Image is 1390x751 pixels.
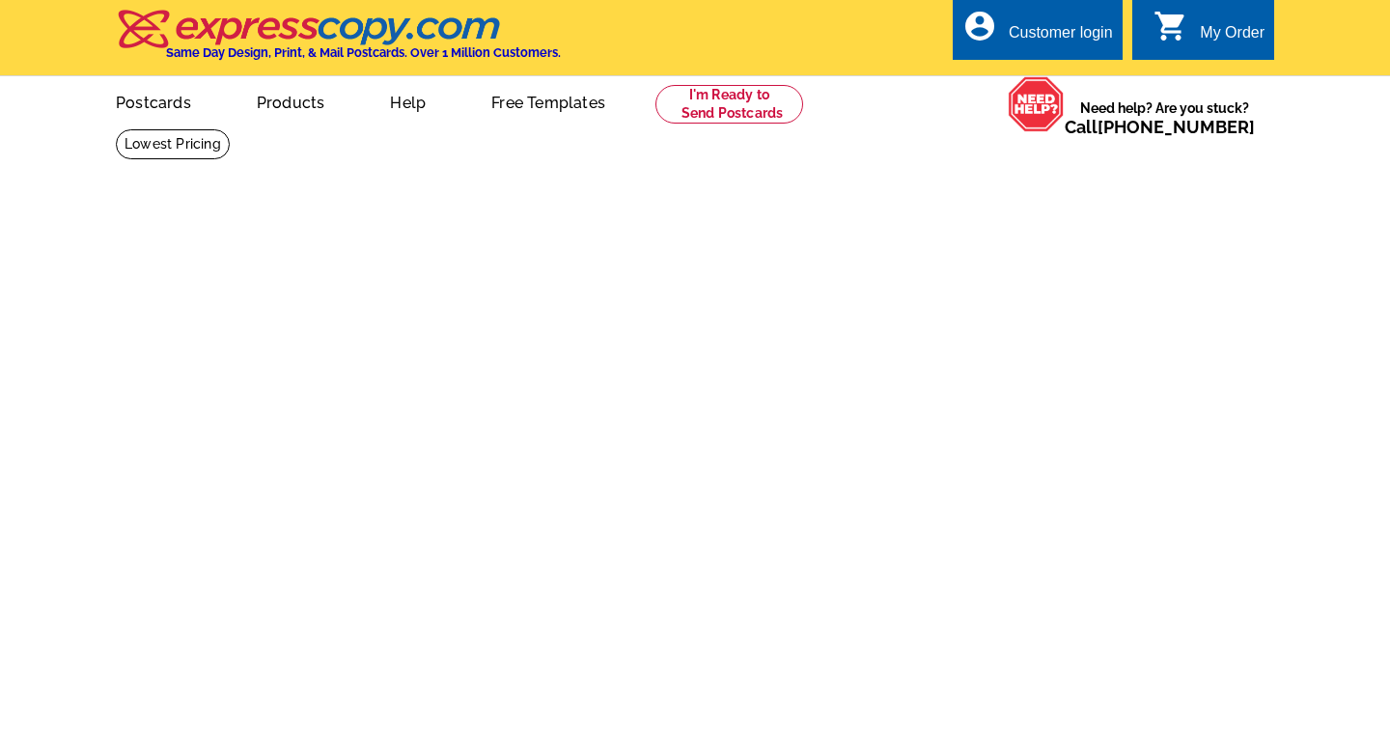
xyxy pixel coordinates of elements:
div: Customer login [1009,24,1113,51]
i: shopping_cart [1154,9,1188,43]
span: Call [1065,117,1255,137]
a: Help [359,78,457,124]
img: help [1008,76,1065,132]
a: Postcards [85,78,222,124]
a: account_circle Customer login [962,21,1113,45]
a: Same Day Design, Print, & Mail Postcards. Over 1 Million Customers. [116,23,561,60]
h4: Same Day Design, Print, & Mail Postcards. Over 1 Million Customers. [166,45,561,60]
div: My Order [1200,24,1265,51]
a: [PHONE_NUMBER] [1098,117,1255,137]
a: shopping_cart My Order [1154,21,1265,45]
i: account_circle [962,9,997,43]
a: Free Templates [460,78,636,124]
a: Products [226,78,356,124]
span: Need help? Are you stuck? [1065,98,1265,137]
